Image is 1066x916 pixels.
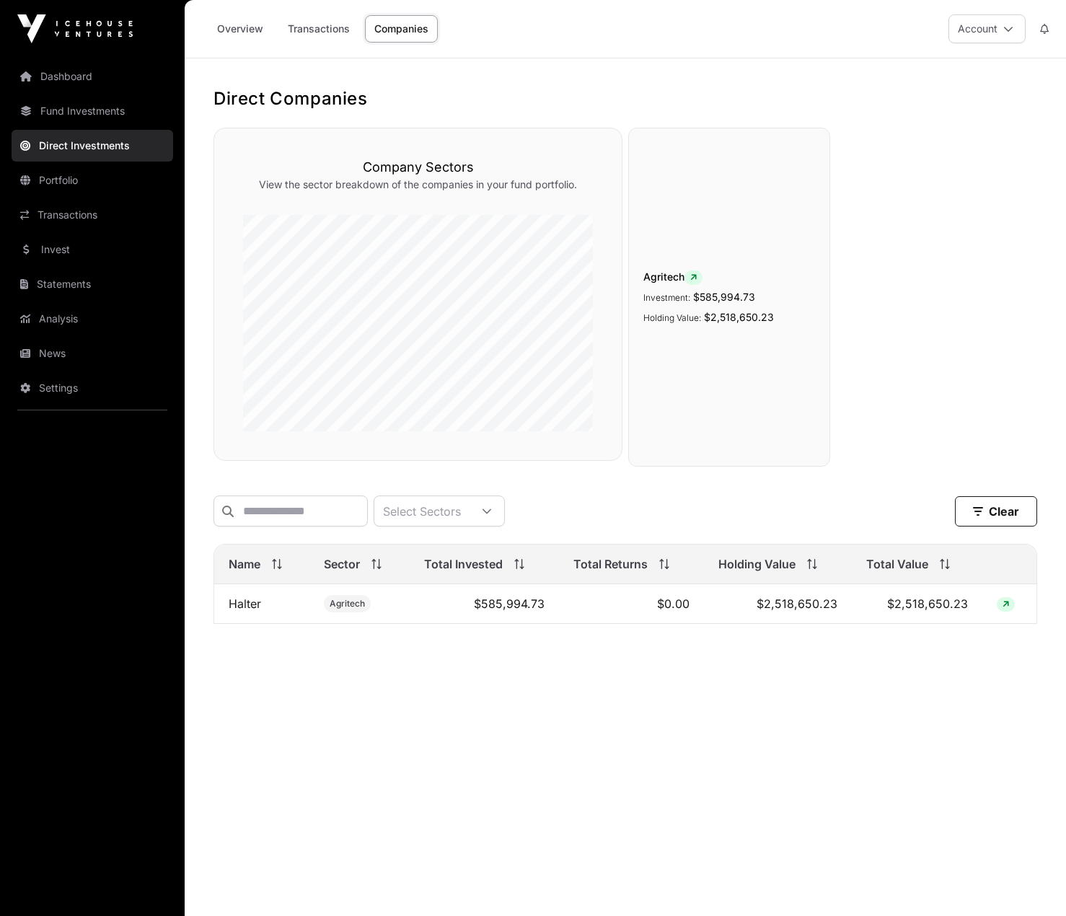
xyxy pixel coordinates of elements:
a: Invest [12,234,173,265]
span: Holding Value [718,555,796,573]
span: $2,518,650.23 [704,311,774,323]
a: Settings [12,372,173,404]
a: Companies [365,15,438,43]
td: $2,518,650.23 [704,584,852,624]
td: $2,518,650.23 [852,584,982,624]
span: Total Value [866,555,928,573]
span: Investment: [643,292,690,303]
button: Clear [955,496,1037,527]
td: $0.00 [559,584,703,624]
h3: Company Sectors [243,157,593,177]
td: $585,994.73 [410,584,559,624]
a: Transactions [12,199,173,231]
div: Select Sectors [374,496,470,526]
span: Agritech [643,270,814,285]
a: Fund Investments [12,95,173,127]
div: チャットウィジェット [994,847,1066,916]
span: Holding Value: [643,312,701,323]
span: Total Invested [424,555,503,573]
span: Total Returns [573,555,648,573]
a: Transactions [278,15,359,43]
img: Icehouse Ventures Logo [17,14,133,43]
a: News [12,338,173,369]
a: Halter [229,596,261,611]
button: Account [948,14,1026,43]
a: Dashboard [12,61,173,92]
iframe: Chat Widget [994,847,1066,916]
h1: Direct Companies [213,87,1037,110]
a: Direct Investments [12,130,173,162]
a: Statements [12,268,173,300]
p: View the sector breakdown of the companies in your fund portfolio. [243,177,593,192]
span: $585,994.73 [693,291,755,303]
span: Sector [324,555,360,573]
a: Analysis [12,303,173,335]
a: Portfolio [12,164,173,196]
a: Overview [208,15,273,43]
span: Name [229,555,260,573]
span: Agritech [330,598,365,609]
